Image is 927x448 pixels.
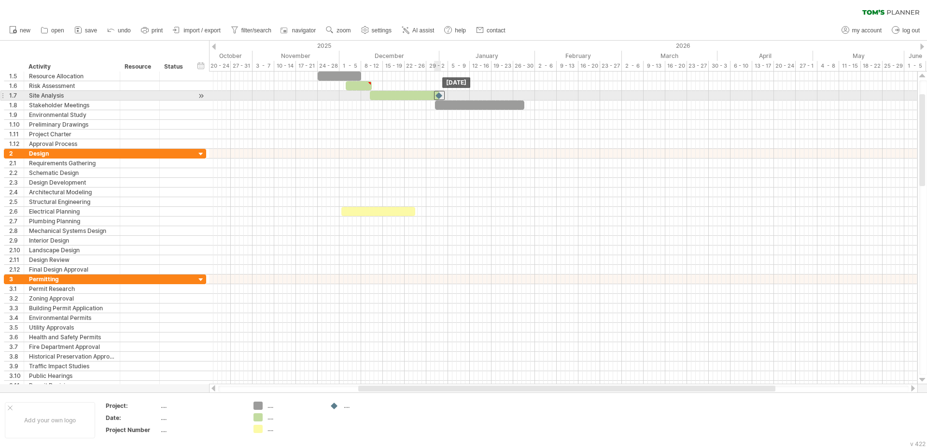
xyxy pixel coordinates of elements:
[106,402,159,410] div: Project:
[361,61,383,71] div: 8 - 12
[161,414,242,422] div: ....
[9,313,24,322] div: 3.4
[600,61,622,71] div: 23 - 27
[197,91,206,101] div: scroll to activity
[9,149,24,158] div: 2
[29,226,115,235] div: Mechanical Systems Design
[861,61,883,71] div: 18 - 22
[9,226,24,235] div: 2.8
[29,323,115,332] div: Utility Approvals
[442,77,470,88] div: [DATE]
[372,27,392,34] span: settings
[29,149,115,158] div: Design
[644,61,665,71] div: 9 - 13
[9,72,24,81] div: 1.5
[774,61,796,71] div: 20 - 24
[439,51,535,61] div: January 2026
[839,24,885,37] a: my account
[9,246,24,255] div: 2.10
[492,61,513,71] div: 19 - 23
[9,236,24,245] div: 2.9
[29,352,115,361] div: Historical Preservation Approval
[557,61,578,71] div: 9 - 13
[487,27,506,34] span: contact
[796,61,817,71] div: 27 - 1
[318,61,339,71] div: 24 - 28
[29,159,115,168] div: Requirements Gathering
[470,61,492,71] div: 12 - 16
[29,303,115,313] div: Building Permit Application
[709,61,730,71] div: 30 - 3
[279,24,319,37] a: navigator
[29,81,115,90] div: Risk Assessment
[9,130,24,139] div: 1.11
[118,27,131,34] span: undo
[383,61,405,71] div: 15 - 19
[209,61,231,71] div: 20 - 24
[9,101,24,110] div: 1.8
[883,61,904,71] div: 25 - 29
[296,61,318,71] div: 17 - 21
[9,120,24,129] div: 1.10
[29,91,115,100] div: Site Analysis
[513,61,535,71] div: 26 - 30
[164,62,185,72] div: Status
[29,197,115,206] div: Structural Engineering
[9,207,24,216] div: 2.6
[72,24,100,37] a: save
[9,294,24,303] div: 3.2
[29,265,115,274] div: Final Design Approval
[752,61,774,71] div: 13 - 17
[622,61,644,71] div: 2 - 6
[29,139,115,148] div: Approval Process
[9,381,24,390] div: 3.11
[161,402,242,410] div: ....
[717,51,813,61] div: April 2026
[29,255,115,264] div: Design Review
[9,81,24,90] div: 1.6
[29,342,115,351] div: Fire Department Approval
[38,24,67,37] a: open
[9,217,24,226] div: 2.7
[7,24,33,37] a: new
[5,402,95,438] div: Add your own logo
[29,381,115,390] div: Permit Revisions
[9,139,24,148] div: 1.12
[665,61,687,71] div: 16 - 20
[9,332,24,342] div: 3.6
[106,414,159,422] div: Date:
[687,61,709,71] div: 23 - 27
[730,61,752,71] div: 6 - 10
[839,61,861,71] div: 11 - 15
[267,425,320,433] div: ....
[267,413,320,421] div: ....
[9,168,24,177] div: 2.2
[9,110,24,119] div: 1.9
[9,265,24,274] div: 2.12
[359,24,394,37] a: settings
[578,61,600,71] div: 16 - 20
[125,62,154,72] div: Resource
[29,110,115,119] div: Environmental Study
[29,130,115,139] div: Project Charter
[139,24,166,37] a: print
[228,24,274,37] a: filter/search
[405,61,426,71] div: 22 - 26
[267,402,320,410] div: ....
[29,72,115,81] div: Resource Allocation
[29,275,115,284] div: Permitting
[889,24,923,37] a: log out
[9,361,24,371] div: 3.9
[105,24,134,37] a: undo
[337,27,351,34] span: zoom
[29,236,115,245] div: Interior Design
[28,62,114,72] div: Activity
[253,61,274,71] div: 3 - 7
[9,342,24,351] div: 3.7
[29,207,115,216] div: Electrical Planning
[231,61,253,71] div: 27 - 31
[85,27,97,34] span: save
[29,371,115,380] div: Public Hearings
[344,402,396,410] div: ....
[442,24,469,37] a: help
